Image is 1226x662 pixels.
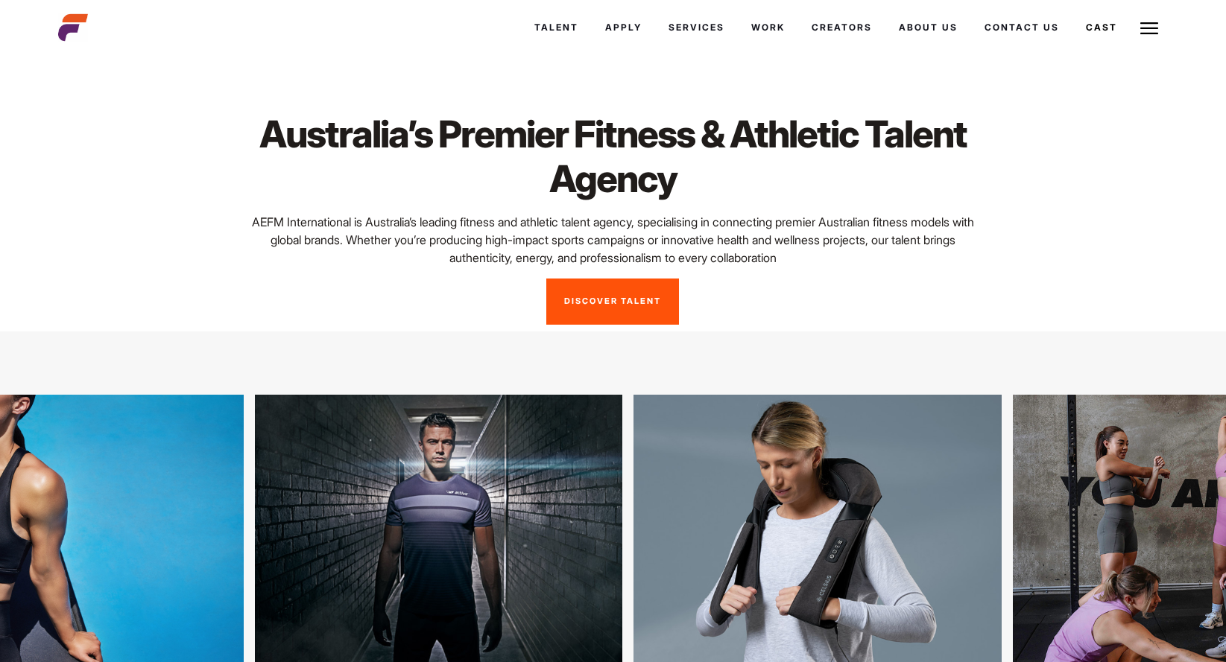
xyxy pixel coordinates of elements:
[738,7,798,48] a: Work
[971,7,1072,48] a: Contact Us
[655,7,738,48] a: Services
[546,279,679,325] a: Discover Talent
[521,7,592,48] a: Talent
[885,7,971,48] a: About Us
[592,7,655,48] a: Apply
[246,112,980,201] h1: Australia’s Premier Fitness & Athletic Talent Agency
[798,7,885,48] a: Creators
[246,213,980,267] p: AEFM International is Australia’s leading fitness and athletic talent agency, specialising in con...
[58,13,88,42] img: cropped-aefm-brand-fav-22-square.png
[1140,19,1158,37] img: Burger icon
[1072,7,1131,48] a: Cast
